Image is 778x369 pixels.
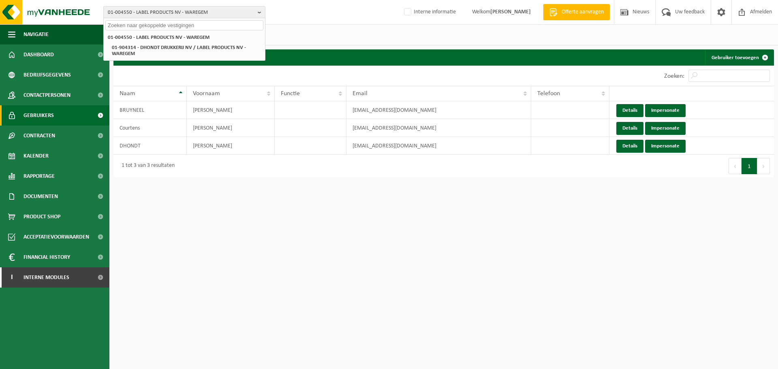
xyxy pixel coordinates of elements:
[729,158,742,174] button: Previous
[353,90,368,97] span: Email
[664,73,684,79] label: Zoeken:
[108,6,254,19] span: 01-004550 - LABEL PRODUCTS NV - WAREGEM
[281,90,300,97] span: Functie
[187,137,275,155] td: [PERSON_NAME]
[24,247,70,267] span: Financial History
[645,104,686,117] a: Impersonate
[346,101,531,119] td: [EMAIL_ADDRESS][DOMAIN_NAME]
[616,104,643,117] a: Details
[402,6,456,18] label: Interne informatie
[616,122,643,135] a: Details
[490,9,531,15] strong: [PERSON_NAME]
[705,49,773,66] a: Gebruiker toevoegen
[346,119,531,137] td: [EMAIL_ADDRESS][DOMAIN_NAME]
[24,207,60,227] span: Product Shop
[24,186,58,207] span: Documenten
[120,90,135,97] span: Naam
[113,137,187,155] td: DHONDT
[24,105,54,126] span: Gebruikers
[112,45,246,56] strong: 01-904314 - DHONDT DRUKKERIJ NV / LABEL PRODUCTS NV - WAREGEM
[105,20,263,30] input: Zoeken naar gekoppelde vestigingen
[193,90,220,97] span: Voornaam
[543,4,610,20] a: Offerte aanvragen
[24,45,54,65] span: Dashboard
[757,158,770,174] button: Next
[24,65,71,85] span: Bedrijfsgegevens
[537,90,560,97] span: Telefoon
[24,85,71,105] span: Contactpersonen
[24,126,55,146] span: Contracten
[346,137,531,155] td: [EMAIL_ADDRESS][DOMAIN_NAME]
[187,119,275,137] td: [PERSON_NAME]
[108,35,209,40] strong: 01-004550 - LABEL PRODUCTS NV - WAREGEM
[103,6,265,18] button: 01-004550 - LABEL PRODUCTS NV - WAREGEM
[24,146,49,166] span: Kalender
[24,166,55,186] span: Rapportage
[24,24,49,45] span: Navigatie
[24,227,89,247] span: Acceptatievoorwaarden
[645,122,686,135] a: Impersonate
[616,140,643,153] a: Details
[8,267,15,288] span: I
[560,8,606,16] span: Offerte aanvragen
[113,101,187,119] td: BRUYNEEL
[645,140,686,153] a: Impersonate
[187,101,275,119] td: [PERSON_NAME]
[118,159,175,173] div: 1 tot 3 van 3 resultaten
[742,158,757,174] button: 1
[24,267,69,288] span: Interne modules
[113,119,187,137] td: Courtens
